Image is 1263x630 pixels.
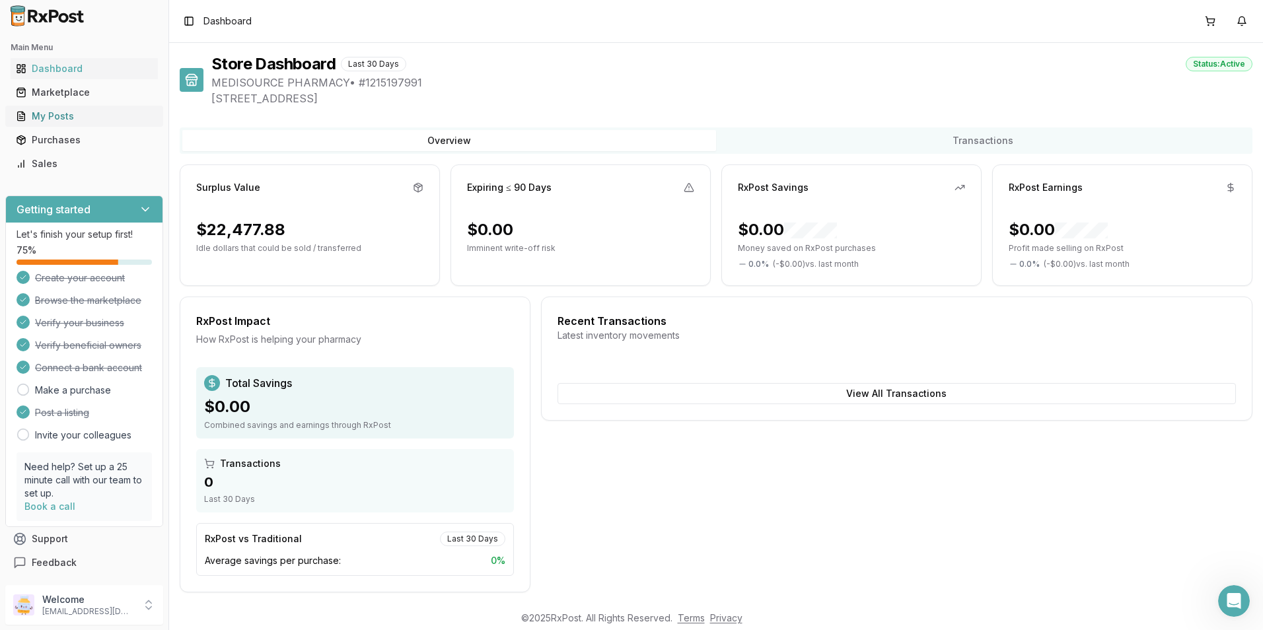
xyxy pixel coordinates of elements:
a: Book a call [24,501,75,512]
nav: breadcrumb [203,15,252,28]
button: Dashboard [5,58,163,79]
button: My Posts [5,106,163,127]
p: Welcome [42,593,134,606]
span: Transactions [220,457,281,470]
h1: Store Dashboard [211,53,336,75]
span: 0.0 % [1019,259,1040,269]
span: Average savings per purchase: [205,554,341,567]
p: Need help? Set up a 25 minute call with our team to set up. [24,460,144,500]
span: ( - $0.00 ) vs. last month [1044,259,1130,269]
a: Invite your colleagues [35,429,131,442]
div: RxPost Impact [196,313,514,329]
div: Dashboard [16,62,153,75]
div: RxPost Savings [738,181,809,194]
span: Dashboard [203,15,252,28]
div: Latest inventory movements [558,329,1236,342]
div: $0.00 [738,219,837,240]
div: $22,477.88 [196,219,285,240]
span: 0 % [491,554,505,567]
a: Sales [11,152,158,176]
div: RxPost vs Traditional [205,532,302,545]
div: $0.00 [204,396,506,417]
span: MEDISOURCE PHARMACY • # 1215197991 [211,75,1252,90]
div: Combined savings and earnings through RxPost [204,420,506,431]
a: Dashboard [11,57,158,81]
div: Last 30 Days [341,57,406,71]
p: Idle dollars that could be sold / transferred [196,243,423,254]
div: Surplus Value [196,181,260,194]
div: Purchases [16,133,153,147]
button: Support [5,527,163,551]
div: $0.00 [1009,219,1108,240]
div: How RxPost is helping your pharmacy [196,333,514,346]
p: Let's finish your setup first! [17,228,152,241]
p: Profit made selling on RxPost [1009,243,1236,254]
iframe: Intercom live chat [1218,585,1250,617]
div: RxPost Earnings [1009,181,1083,194]
span: Verify your business [35,316,124,330]
span: 75 % [17,244,36,257]
button: View All Transactions [558,383,1236,404]
h3: Getting started [17,201,90,217]
div: Recent Transactions [558,313,1236,329]
a: My Posts [11,104,158,128]
span: [STREET_ADDRESS] [211,90,1252,106]
div: 0 [204,473,506,491]
button: Feedback [5,551,163,575]
img: RxPost Logo [5,5,90,26]
button: Purchases [5,129,163,151]
span: Connect a bank account [35,361,142,374]
a: Marketplace [11,81,158,104]
button: Marketplace [5,82,163,103]
p: Imminent write-off risk [467,243,694,254]
a: Purchases [11,128,158,152]
div: Last 30 Days [204,494,506,505]
span: Total Savings [225,375,292,391]
span: Post a listing [35,406,89,419]
div: Status: Active [1186,57,1252,71]
div: Last 30 Days [440,532,505,546]
div: Sales [16,157,153,170]
span: Browse the marketplace [35,294,141,307]
div: Marketplace [16,86,153,99]
button: Overview [182,130,716,151]
span: Verify beneficial owners [35,339,141,352]
p: Money saved on RxPost purchases [738,243,965,254]
button: Transactions [716,130,1250,151]
span: Feedback [32,556,77,569]
span: 0.0 % [748,259,769,269]
button: Sales [5,153,163,174]
a: Make a purchase [35,384,111,397]
div: My Posts [16,110,153,123]
span: ( - $0.00 ) vs. last month [773,259,859,269]
img: User avatar [13,594,34,615]
a: Terms [678,612,705,623]
h2: Main Menu [11,42,158,53]
div: $0.00 [467,219,513,240]
a: Privacy [710,612,742,623]
span: Create your account [35,271,125,285]
div: Expiring ≤ 90 Days [467,181,552,194]
p: [EMAIL_ADDRESS][DOMAIN_NAME] [42,606,134,617]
